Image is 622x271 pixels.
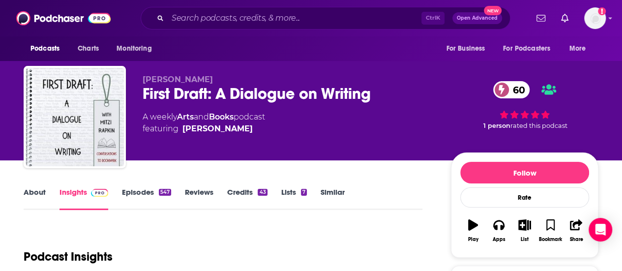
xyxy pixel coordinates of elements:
[569,42,586,56] span: More
[30,42,59,56] span: Podcasts
[227,187,267,210] a: Credits43
[26,68,124,166] img: First Draft: A Dialogue on Writing
[91,189,108,197] img: Podchaser Pro
[182,123,253,135] a: Mitzi Rapkin
[503,42,550,56] span: For Podcasters
[24,249,113,264] h1: Podcast Insights
[209,112,234,121] a: Books
[539,237,562,242] div: Bookmark
[421,12,444,25] span: Ctrl K
[185,187,213,210] a: Reviews
[281,187,307,210] a: Lists7
[497,39,564,58] button: open menu
[78,42,99,56] span: Charts
[117,42,151,56] span: Monitoring
[483,122,510,129] span: 1 person
[537,213,563,248] button: Bookmark
[110,39,164,58] button: open menu
[258,189,267,196] div: 43
[451,75,598,136] div: 60 1 personrated this podcast
[143,111,265,135] div: A weekly podcast
[194,112,209,121] span: and
[521,237,529,242] div: List
[301,189,307,196] div: 7
[512,213,537,248] button: List
[503,81,530,98] span: 60
[468,237,478,242] div: Play
[177,112,194,121] a: Arts
[141,7,510,30] div: Search podcasts, credits, & more...
[584,7,606,29] img: User Profile
[486,213,511,248] button: Apps
[460,213,486,248] button: Play
[460,162,589,183] button: Follow
[584,7,606,29] span: Logged in as mdekoning
[484,6,502,15] span: New
[460,187,589,208] div: Rate
[168,10,421,26] input: Search podcasts, credits, & more...
[510,122,567,129] span: rated this podcast
[439,39,497,58] button: open menu
[563,213,589,248] button: Share
[452,12,502,24] button: Open AdvancedNew
[563,39,598,58] button: open menu
[143,123,265,135] span: featuring
[321,187,345,210] a: Similar
[143,75,213,84] span: [PERSON_NAME]
[569,237,583,242] div: Share
[24,39,72,58] button: open menu
[16,9,111,28] img: Podchaser - Follow, Share and Rate Podcasts
[59,187,108,210] a: InsightsPodchaser Pro
[24,187,46,210] a: About
[446,42,485,56] span: For Business
[493,81,530,98] a: 60
[159,189,171,196] div: 547
[493,237,505,242] div: Apps
[457,16,498,21] span: Open Advanced
[584,7,606,29] button: Show profile menu
[589,218,612,241] div: Open Intercom Messenger
[71,39,105,58] a: Charts
[122,187,171,210] a: Episodes547
[598,7,606,15] svg: Add a profile image
[533,10,549,27] a: Show notifications dropdown
[557,10,572,27] a: Show notifications dropdown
